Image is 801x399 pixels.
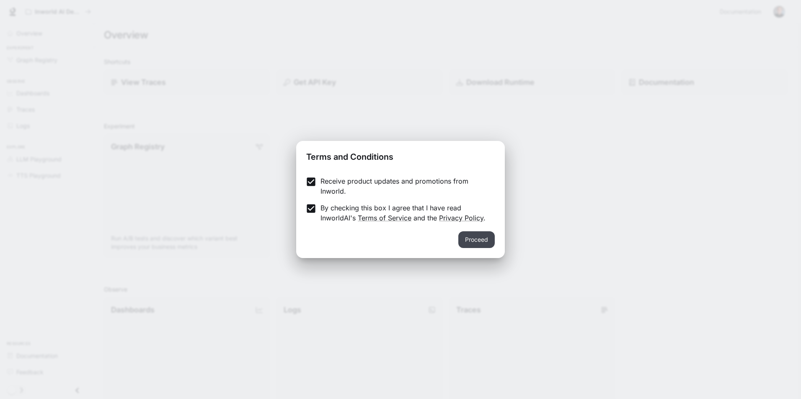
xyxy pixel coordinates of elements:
a: Privacy Policy [439,214,483,222]
a: Terms of Service [358,214,411,222]
p: By checking this box I agree that I have read InworldAI's and the . [320,203,488,223]
button: Proceed [458,231,495,248]
p: Receive product updates and promotions from Inworld. [320,176,488,196]
h2: Terms and Conditions [296,141,505,169]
